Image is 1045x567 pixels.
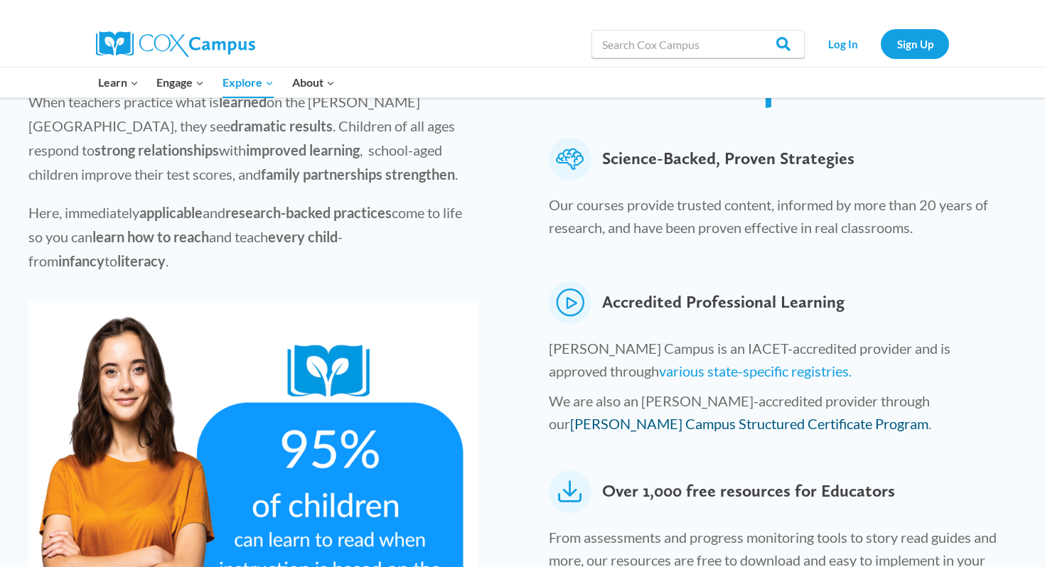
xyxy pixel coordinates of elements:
input: Search Cox Campus [591,30,805,58]
strong: improved learning [246,141,360,158]
strong: applicable [139,204,203,221]
a: various state-specific registries. [659,362,852,379]
strong: dramatic results [230,117,333,134]
button: Child menu of Explore [213,67,283,97]
strong: every child [268,228,338,245]
strong: literacy [117,252,166,269]
button: Child menu of About [283,67,344,97]
strong: strong relationships [95,141,219,158]
nav: Secondary Navigation [812,29,949,58]
a: Sign Up [881,29,949,58]
button: Child menu of Engage [148,67,214,97]
strong: infancy [58,252,104,269]
span: Here, immediately and come to life so you can and teach - from to . [28,204,462,269]
p: Our courses provide trusted content, informed by more than 20 years of research, and have been pr... [549,193,1007,246]
nav: Primary Navigation [89,67,343,97]
a: Log In [812,29,874,58]
button: Child menu of Learn [89,67,148,97]
strong: learn how to reach [92,228,209,245]
strong: learned [219,93,267,110]
a: [PERSON_NAME] Campus Structured Certificate Program [570,415,928,432]
span: Accredited Professional Learning [602,281,845,324]
span: Over 1,000 free resources for Educators [602,470,895,513]
img: Cox Campus [96,31,255,57]
span: Science-Backed, Proven Strategies [602,138,854,180]
strong: family partnerships strengthen [261,166,455,183]
strong: research-backed practices [225,204,392,221]
p: We are also an [PERSON_NAME]-accredited provider through our . [549,389,1007,442]
p: [PERSON_NAME] Campus is an IACET-accredited provider and is approved through [549,337,1007,389]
